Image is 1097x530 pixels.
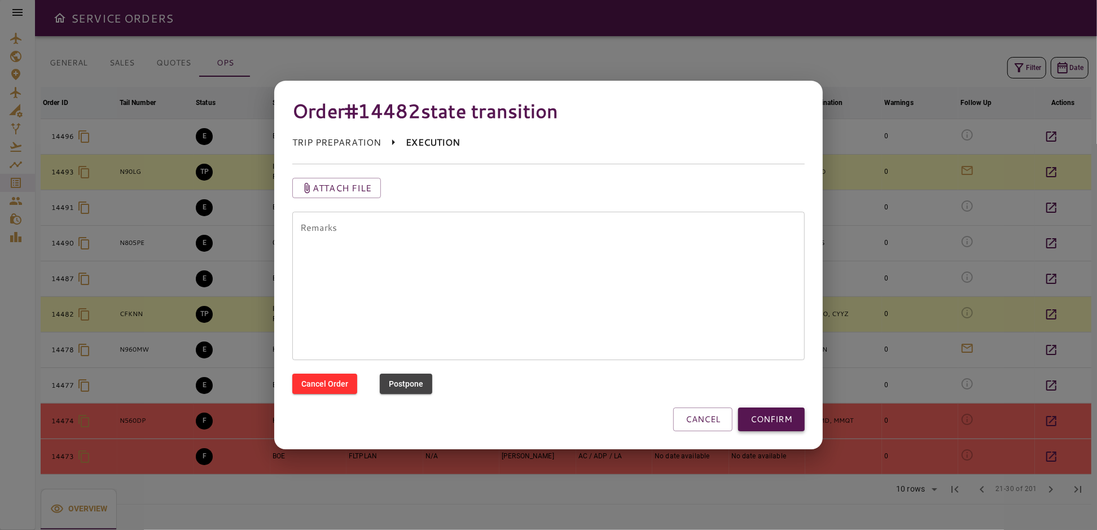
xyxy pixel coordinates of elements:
p: TRIP PREPARATION [292,136,381,150]
button: Cancel Order [292,374,357,395]
button: Attach file [292,178,381,198]
h4: Order #14482 state transition [292,99,805,122]
p: EXECUTION [406,136,460,150]
p: Attach file [313,181,372,195]
button: Postpone [380,374,432,395]
button: CONFIRM [738,408,805,431]
button: CANCEL [673,408,732,431]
